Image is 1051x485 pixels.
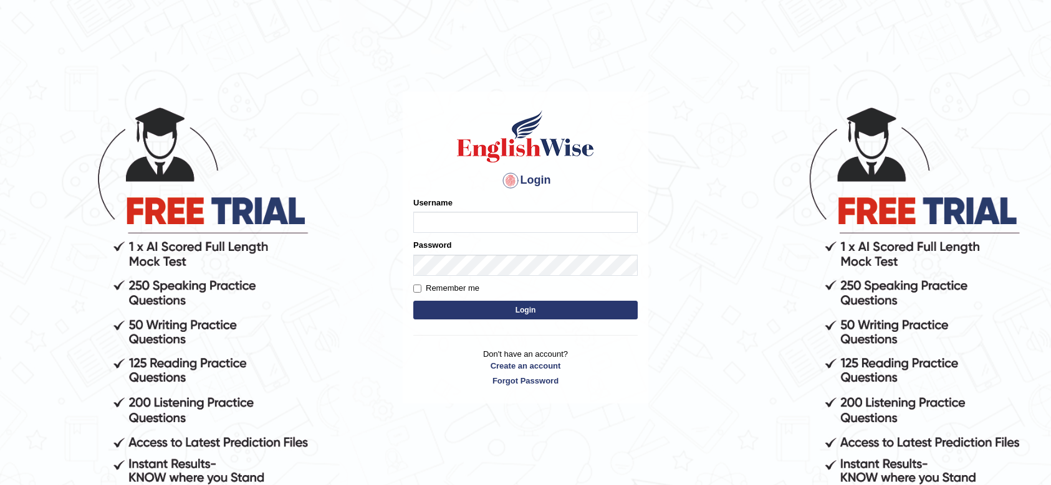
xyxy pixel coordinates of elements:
[413,360,638,372] a: Create an account
[413,282,479,294] label: Remember me
[454,108,597,164] img: Logo of English Wise sign in for intelligent practice with AI
[413,197,453,209] label: Username
[413,285,421,293] input: Remember me
[413,375,638,387] a: Forgot Password
[413,348,638,387] p: Don't have an account?
[413,301,638,319] button: Login
[413,171,638,191] h4: Login
[413,239,451,251] label: Password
